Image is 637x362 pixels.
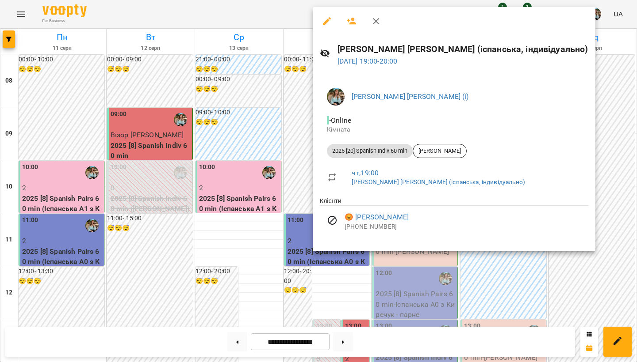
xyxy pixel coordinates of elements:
[327,215,338,226] svg: Візит скасовано
[338,57,398,65] a: [DATE] 19:00-20:00
[352,169,379,177] a: чт , 19:00
[413,147,466,155] span: [PERSON_NAME]
[413,144,467,158] div: [PERSON_NAME]
[352,178,525,185] a: [PERSON_NAME] [PERSON_NAME] (іспанська, індивідуально)
[327,147,413,155] span: 2025 [20] Spanish Indiv 60 min
[345,222,588,231] p: [PHONE_NUMBER]
[327,116,353,124] span: - Online
[352,92,469,101] a: [PERSON_NAME] [PERSON_NAME] (і)
[338,42,588,56] h6: [PERSON_NAME] [PERSON_NAME] (іспанська, індивідуально)
[320,196,588,241] ul: Клієнти
[327,125,581,134] p: Кімната
[345,212,409,222] a: 😡 [PERSON_NAME]
[327,88,345,106] img: 856b7ccd7d7b6bcc05e1771fbbe895a7.jfif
